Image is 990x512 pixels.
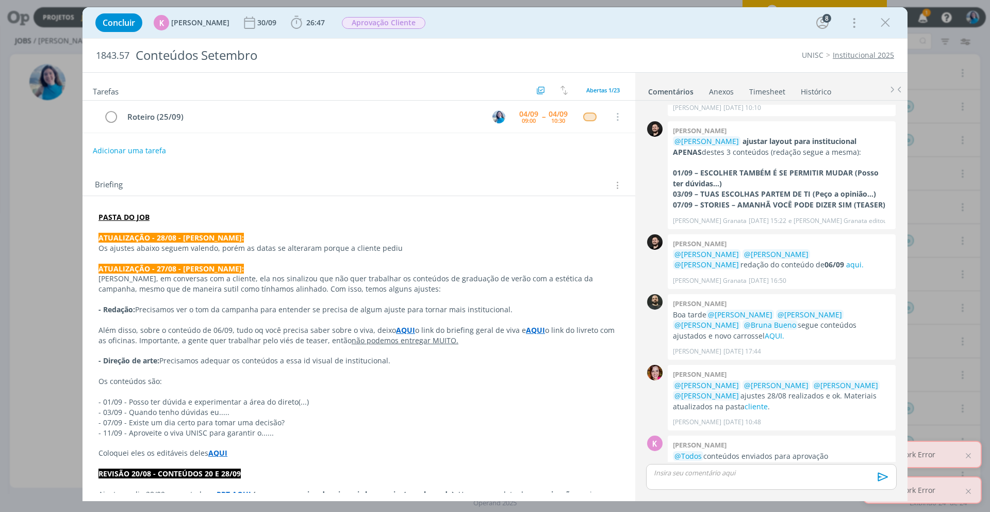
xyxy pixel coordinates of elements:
[98,264,244,274] strong: ATUALIZAÇÃO - 27/08 - [PERSON_NAME]:
[98,428,619,438] p: - 11/09 - Aproveite o viva UNISC para garantir o......
[551,118,565,123] div: 10:30
[674,136,739,146] span: @[PERSON_NAME]
[98,448,619,458] p: Coloquei eles os editáveis deles
[673,418,721,427] p: [PERSON_NAME]
[98,305,135,314] strong: - Redação:
[396,325,415,335] a: AQUI
[709,87,734,97] div: Anexos
[744,380,808,390] span: @[PERSON_NAME]
[131,43,557,68] div: Conteúdos Setembro
[673,451,890,461] p: conteúdos enviados para aprovação
[95,13,142,32] button: Concluir
[788,216,887,226] span: e [PERSON_NAME] Granata editou
[647,365,663,380] img: B
[822,14,831,23] div: 8
[673,189,876,199] strong: 03/09 – TUAS ESCOLHAS PARTEM DE TI (Peço a opinião...)
[673,239,727,248] b: [PERSON_NAME]
[341,17,426,29] button: Aprovação Cliente
[673,440,727,450] b: [PERSON_NAME]
[647,234,663,250] img: B
[98,469,241,478] strong: REVISÃO 20/08 - CONTEÚDOS 20 E 28/09
[673,347,721,356] p: [PERSON_NAME]
[723,418,761,427] span: [DATE] 10:48
[673,126,727,135] b: [PERSON_NAME]
[749,276,786,285] span: [DATE] 16:50
[93,84,119,97] span: Tarefas
[778,310,842,319] span: @[PERSON_NAME]
[82,7,907,501] div: dialog
[674,260,739,269] span: @[PERSON_NAME]
[560,86,568,95] img: arrow-down-up.svg
[673,136,856,156] strong: ajustar layout para institucional APENAS
[352,335,458,345] u: não podemos entregar MUITO.
[98,407,619,418] p: - 03/09 - Quando tenho dúvidas eu.....
[491,109,506,124] button: E
[92,141,167,160] button: Adicionar uma tarefa
[98,376,619,387] p: Os conteúdos são:
[846,260,864,269] a: aqui.
[647,436,663,451] div: K
[673,216,747,226] p: [PERSON_NAME] Granata
[765,331,784,341] a: AQUI.
[744,320,796,330] span: @Bruna Bueno
[98,418,619,428] p: - 07/09 - Existe um dia certo para tomar uma decisão?
[98,243,619,253] p: Os ajustes abaixo seguem valendo, porém as datas se alteraram porque a cliente pediu
[824,260,844,269] strong: 06/09
[253,489,454,499] strong: (usar esse arquivo depois, pois houve ajuste na legenda)
[723,103,761,113] span: [DATE] 10:10
[288,14,327,31] button: 26:47
[800,82,832,97] a: Histórico
[522,118,536,123] div: 09:00
[673,310,890,341] p: Boa tarde segue conteúdos ajustados e novo carrossel
[526,325,545,335] a: AQUI
[542,113,545,120] span: --
[586,86,620,94] span: Abertas 1/23
[549,110,568,118] div: 04/09
[98,325,619,346] p: Além disso, sobre o conteúdo de 06/09, tudo oq você precisa saber sobre o viva, deixo o link do b...
[674,380,739,390] span: @[PERSON_NAME]
[673,103,721,113] p: [PERSON_NAME]
[814,14,831,31] button: 8
[171,19,229,26] span: [PERSON_NAME]
[306,18,325,27] span: 26:47
[673,136,890,157] p: destes 3 conteúdos (redação segue a mesma):
[673,276,747,285] p: [PERSON_NAME] Granata
[647,121,663,137] img: B
[95,179,123,192] span: Briefing
[744,249,808,259] span: @[PERSON_NAME]
[749,216,786,226] span: [DATE] 15:22
[749,82,786,97] a: Timesheet
[814,380,878,390] span: @[PERSON_NAME]
[673,299,727,308] b: [PERSON_NAME]
[154,15,169,30] div: K
[492,110,505,123] img: E
[98,356,159,365] strong: - Direção de arte:
[673,249,890,270] p: redação do conteúdo de
[708,310,772,319] span: @[PERSON_NAME]
[674,320,739,330] span: @[PERSON_NAME]
[98,233,244,243] strong: ATUALIZAÇÃO - 28/08 - [PERSON_NAME]:
[802,50,823,60] a: UNISC
[257,19,278,26] div: 30/09
[98,212,150,222] a: PASTA DO JOB
[674,249,739,259] span: @[PERSON_NAME]
[103,19,135,27] span: Concluir
[723,347,761,356] span: [DATE] 17:44
[96,50,129,61] span: 1843.57
[674,451,702,461] span: @Todos
[208,448,227,458] a: AQUI
[98,397,619,407] p: - 01/09 - Posso ter dúvida e experimentar a área do direto(...)
[98,356,619,366] p: Precisamos adequar os conteúdos a essa id visual de institucional.
[519,110,538,118] div: 04/09
[833,50,894,60] a: Institucional 2025
[648,82,694,97] a: Comentários
[673,200,885,210] strong: 07/09 – STORIES – AMANHÃ VOCÊ PODE DIZER SIM (TEASER)
[673,168,879,188] strong: 01/09 – ESCOLHER TAMBÉM É SE PERMITIR MUDAR (Posso ter dúvidas...)
[98,274,619,294] p: [PERSON_NAME], em conversas com a cliente, ela nos sinalizou que não quer trabalhar os conteúdos ...
[745,402,768,411] a: cliente
[98,489,619,510] p: Ajuste no dia 28/09 comentado no . Usaremos a data de , assim como foi confirmado por meio de pes...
